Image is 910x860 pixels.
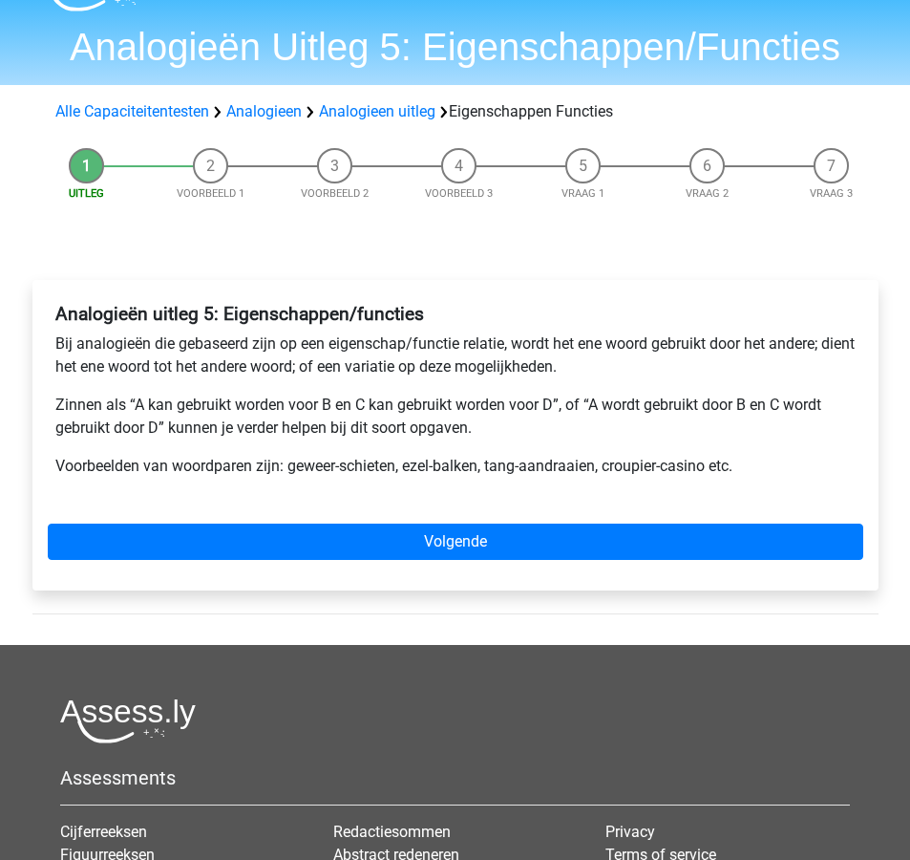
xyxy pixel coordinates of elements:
a: Cijferreeksen [60,823,147,841]
a: Privacy [605,823,655,841]
a: Vraag 1 [561,187,604,200]
p: Voorbeelden van woordparen zijn: geweer-schieten, ezel-balken, tang-aandraaien, croupier-casino etc. [55,455,856,478]
a: Redactiesommen [333,823,451,841]
img: Assessly logo [60,699,196,743]
a: Vraag 2 [686,187,729,200]
b: Analogieën uitleg 5: Eigenschappen/functies [55,303,424,325]
a: Analogieen uitleg [319,102,435,120]
a: Voorbeeld 2 [301,187,369,200]
a: Analogieen [226,102,302,120]
a: Vraag 3 [810,187,853,200]
a: Alle Capaciteitentesten [55,102,209,120]
a: Volgende [48,524,863,560]
h5: Assessments [60,766,850,789]
a: Uitleg [69,187,104,200]
div: Eigenschappen Functies [48,100,863,123]
h1: Analogieën Uitleg 5: Eigenschappen/Functies [16,24,895,70]
p: Bij analogieën die gebaseerd zijn op een eigenschap/functie relatie, wordt het ene woord gebruikt... [55,333,856,378]
a: Voorbeeld 3 [425,187,493,200]
p: Zinnen als “A kan gebruikt worden voor B en C kan gebruikt worden voor D”, of “A wordt gebruikt d... [55,394,856,440]
a: Voorbeeld 1 [177,187,244,200]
